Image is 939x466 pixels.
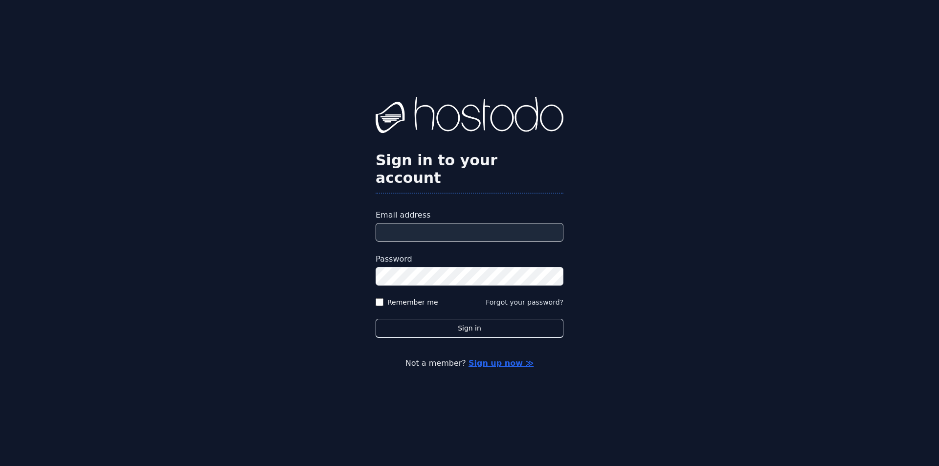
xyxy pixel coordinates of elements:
[376,319,563,338] button: Sign in
[376,97,563,136] img: Hostodo
[387,297,438,307] label: Remember me
[486,297,563,307] button: Forgot your password?
[376,152,563,187] h2: Sign in to your account
[469,358,534,368] a: Sign up now ≫
[47,357,892,369] p: Not a member?
[376,253,563,265] label: Password
[376,209,563,221] label: Email address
